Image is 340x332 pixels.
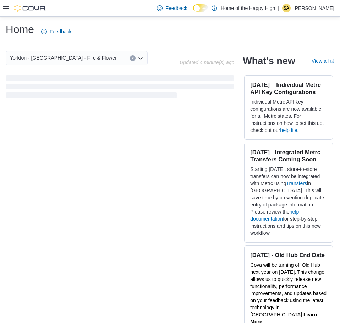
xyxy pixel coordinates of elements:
p: | [278,4,279,12]
img: Cova [14,5,46,12]
span: Feedback [50,28,71,35]
span: SA [284,4,289,12]
span: Yorkton - [GEOGRAPHIC_DATA] - Fire & Flower [10,54,117,62]
a: help documentation [250,209,299,222]
svg: External link [330,59,334,63]
h3: [DATE] - Integrated Metrc Transfers Coming Soon [250,149,327,163]
h3: [DATE] – Individual Metrc API Key Configurations [250,81,327,95]
button: Clear input [130,55,136,61]
span: Feedback [165,5,187,12]
button: Open list of options [138,55,143,61]
a: help file [280,127,297,133]
p: Individual Metrc API key configurations are now available for all Metrc states. For instructions ... [250,98,327,134]
h2: What's new [243,55,295,67]
input: Dark Mode [193,4,208,12]
a: Feedback [38,24,74,39]
p: Updated 4 minute(s) ago [180,60,234,65]
h1: Home [6,22,34,37]
p: Starting [DATE], store-to-store transfers can now be integrated with Metrc using in [GEOGRAPHIC_D... [250,166,327,237]
span: Cova will be turning off Old Hub next year on [DATE]. This change allows us to quickly release ne... [250,262,327,317]
span: Loading [6,77,234,99]
p: Home of the Happy High [221,4,275,12]
a: Transfers [286,181,307,186]
h3: [DATE] - Old Hub End Date [250,251,327,259]
a: View allExternal link [312,58,334,64]
p: [PERSON_NAME] [294,4,334,12]
div: Shawn Alexander [282,4,291,12]
a: Feedback [154,1,190,15]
